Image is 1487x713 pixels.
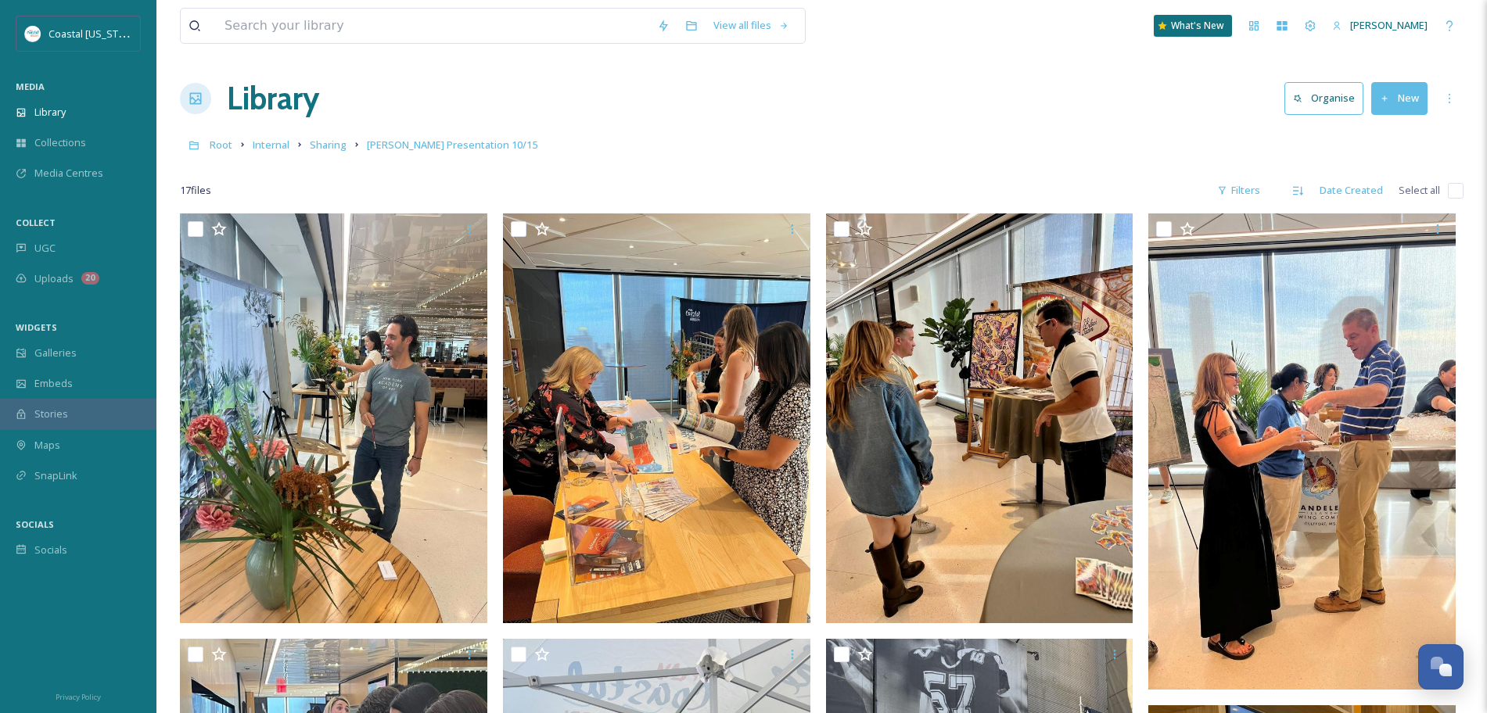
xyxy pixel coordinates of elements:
[34,105,66,120] span: Library
[310,135,347,154] a: Sharing
[34,166,103,181] span: Media Centres
[25,26,41,41] img: download%20%281%29.jpeg
[1418,644,1464,690] button: Open Chat
[16,518,54,530] span: SOCIALS
[367,135,537,154] a: [PERSON_NAME] Presentation 10/15
[34,135,86,150] span: Collections
[1399,183,1440,198] span: Select all
[217,9,649,43] input: Search your library
[210,135,232,154] a: Root
[34,271,74,286] span: Uploads
[826,213,1133,623] img: conde3.jpg
[16,321,57,333] span: WIDGETS
[180,183,211,198] span: 17 file s
[180,213,487,623] img: conde1.jpg
[706,10,797,41] a: View all files
[34,241,56,256] span: UGC
[34,346,77,360] span: Galleries
[34,468,77,483] span: SnapLink
[253,138,289,152] span: Internal
[16,217,56,228] span: COLLECT
[34,376,73,391] span: Embeds
[1324,10,1435,41] a: [PERSON_NAME]
[16,81,45,92] span: MEDIA
[1154,15,1232,37] a: What's New
[1312,175,1391,206] div: Date Created
[1350,18,1428,32] span: [PERSON_NAME]
[503,213,810,623] img: conde2.jpg
[81,272,99,285] div: 20
[56,692,101,702] span: Privacy Policy
[34,543,67,557] span: Socials
[1148,213,1456,690] img: conde4.jpg
[1284,82,1363,114] button: Organise
[48,26,138,41] span: Coastal [US_STATE]
[310,138,347,152] span: Sharing
[1209,175,1268,206] div: Filters
[1371,82,1428,114] button: New
[253,135,289,154] a: Internal
[34,438,60,453] span: Maps
[227,75,319,122] a: Library
[367,138,537,152] span: [PERSON_NAME] Presentation 10/15
[34,407,68,421] span: Stories
[210,138,232,152] span: Root
[56,686,101,705] a: Privacy Policy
